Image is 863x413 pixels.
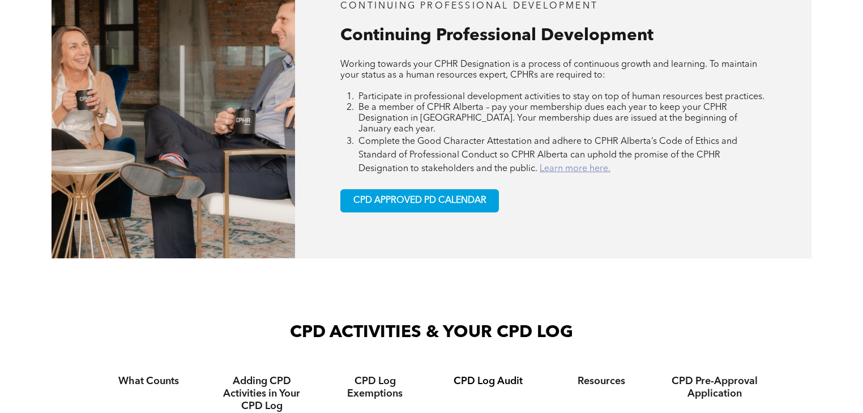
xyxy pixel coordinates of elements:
[328,375,421,400] h4: CPD Log Exemptions
[358,137,737,173] span: Complete the Good Character Attestation and adhere to CPHR Alberta’s Code of Ethics and Standard ...
[540,164,610,173] a: Learn more here.
[340,189,499,212] a: CPD APPROVED PD CALENDAR
[215,375,308,412] h4: Adding CPD Activities in Your CPD Log
[340,60,757,80] span: Working towards your CPHR Designation is a process of continuous growth and learning. To maintain...
[668,375,761,400] h4: CPD Pre-Approval Application
[340,27,653,44] span: Continuing Professional Development
[442,375,535,388] h4: CPD Log Audit
[555,375,648,388] h4: Resources
[290,324,573,341] span: CPD ACTIVITIES & YOUR CPD LOG
[358,103,737,134] span: Be a member of CPHR Alberta – pay your membership dues each year to keep your CPHR Designation in...
[358,92,764,101] span: Participate in professional development activities to stay on top of human resources best practices.
[102,375,195,388] h4: What Counts
[340,2,598,11] span: CONTINUING PROFESSIONAL DEVELOPMENT
[353,195,486,206] span: CPD APPROVED PD CALENDAR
